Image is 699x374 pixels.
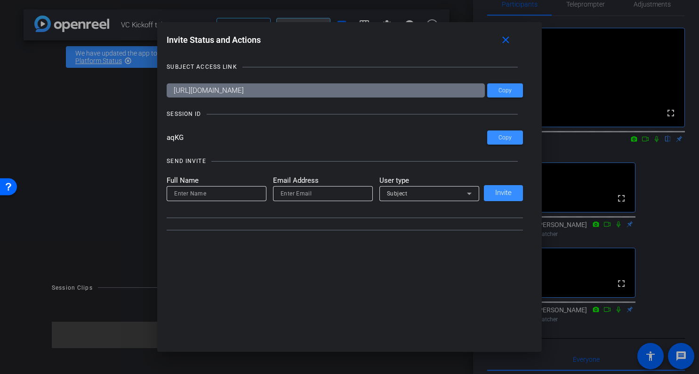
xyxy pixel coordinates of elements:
[387,190,408,197] span: Subject
[167,175,266,186] mat-label: Full Name
[281,188,365,199] input: Enter Email
[167,62,237,72] div: SUBJECT ACCESS LINK
[167,109,523,119] openreel-title-line: SESSION ID
[498,87,512,94] span: Copy
[167,62,523,72] openreel-title-line: SUBJECT ACCESS LINK
[487,130,523,145] button: Copy
[167,156,206,166] div: SEND INVITE
[500,34,512,46] mat-icon: close
[487,83,523,98] button: Copy
[167,32,523,49] div: Invite Status and Actions
[379,175,479,186] mat-label: User type
[498,134,512,141] span: Copy
[273,175,373,186] mat-label: Email Address
[174,188,259,199] input: Enter Name
[167,109,201,119] div: SESSION ID
[167,156,523,166] openreel-title-line: SEND INVITE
